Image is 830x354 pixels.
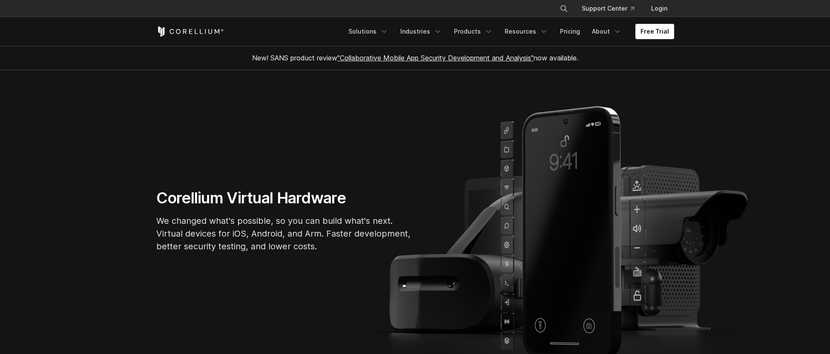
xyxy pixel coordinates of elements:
[575,1,641,16] a: Support Center
[555,24,585,39] a: Pricing
[156,214,412,253] p: We changed what's possible, so you can build what's next. Virtual devices for iOS, Android, and A...
[337,54,534,62] a: "Collaborative Mobile App Security Development and Analysis"
[500,24,553,39] a: Resources
[343,24,393,39] a: Solutions
[549,1,674,16] div: Navigation Menu
[635,24,674,39] a: Free Trial
[556,1,572,16] button: Search
[395,24,447,39] a: Industries
[252,54,578,62] span: New! SANS product review now available.
[449,24,498,39] a: Products
[644,1,674,16] a: Login
[343,24,674,39] div: Navigation Menu
[156,26,224,37] a: Corellium Home
[156,188,412,208] h1: Corellium Virtual Hardware
[801,325,821,345] iframe: Intercom live chat
[587,24,627,39] a: About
